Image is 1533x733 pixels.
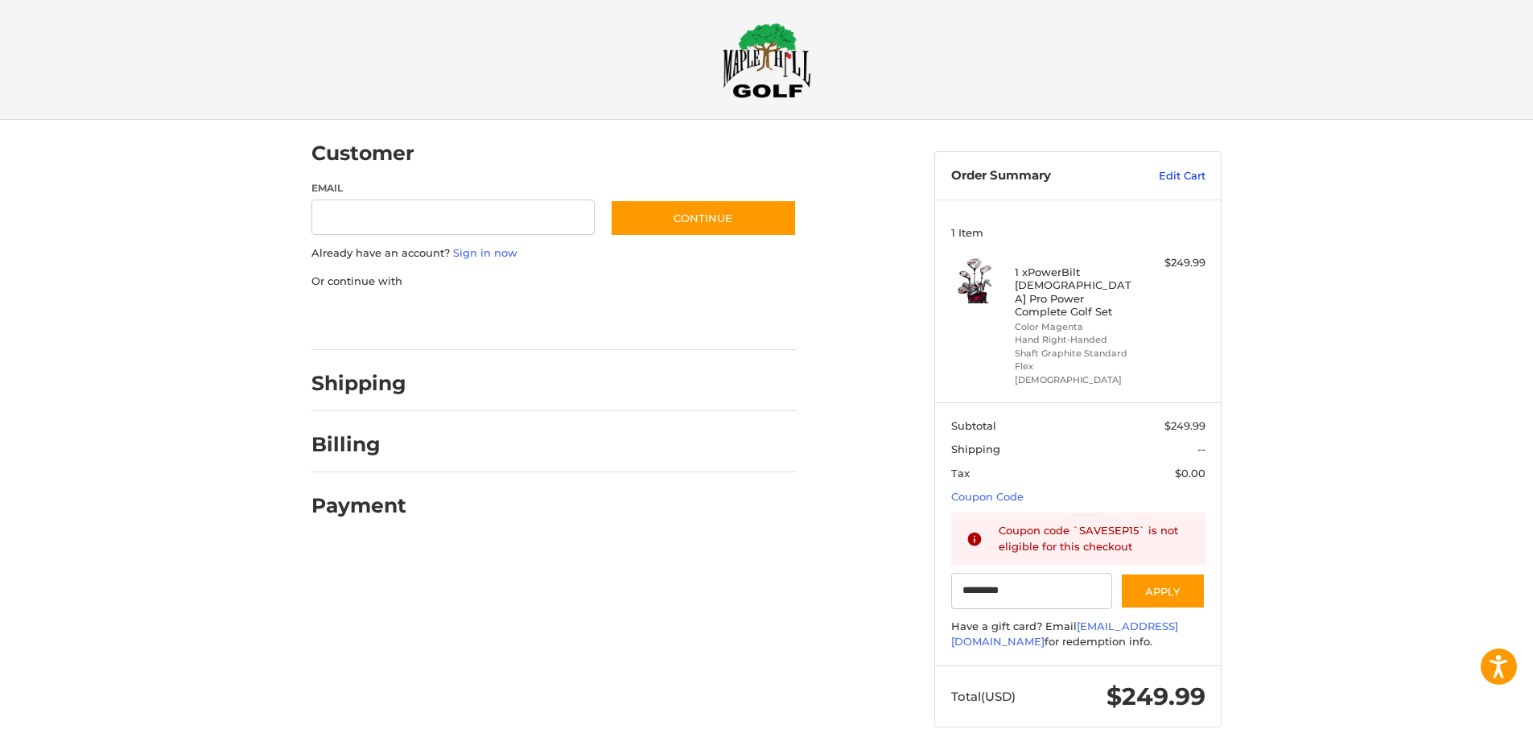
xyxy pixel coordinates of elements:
[443,305,563,334] iframe: PayPal-paylater
[951,573,1113,609] input: Gift Certificate or Coupon Code
[951,689,1016,704] span: Total (USD)
[453,246,517,259] a: Sign in now
[311,493,406,518] h2: Payment
[1164,419,1205,432] span: $249.99
[951,619,1205,650] div: Have a gift card? Email for redemption info.
[999,523,1190,554] div: Coupon code `SAVESEP15` is not eligible for this checkout
[951,226,1205,239] h3: 1 Item
[610,200,797,237] button: Continue
[311,274,797,290] p: Or continue with
[311,141,414,166] h2: Customer
[951,419,996,432] span: Subtotal
[951,168,1124,184] h3: Order Summary
[1015,320,1138,334] li: Color Magenta
[1015,347,1138,360] li: Shaft Graphite Standard
[579,305,700,334] iframe: PayPal-venmo
[723,23,811,98] img: Maple Hill Golf
[1015,333,1138,347] li: Hand Right-Handed
[1175,467,1205,480] span: $0.00
[951,443,1000,455] span: Shipping
[1400,690,1533,733] iframe: Google Customer Reviews
[311,181,595,196] label: Email
[1197,443,1205,455] span: --
[311,245,797,261] p: Already have an account?
[1015,266,1138,318] h4: 1 x PowerBilt [DEMOGRAPHIC_DATA] Pro Power Complete Golf Set
[951,467,970,480] span: Tax
[311,432,406,457] h2: Billing
[1142,255,1205,271] div: $249.99
[1106,682,1205,711] span: $249.99
[951,490,1024,503] a: Coupon Code
[307,305,427,334] iframe: PayPal-paypal
[1015,360,1138,386] li: Flex [DEMOGRAPHIC_DATA]
[1124,168,1205,184] a: Edit Cart
[311,371,406,396] h2: Shipping
[1120,573,1205,609] button: Apply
